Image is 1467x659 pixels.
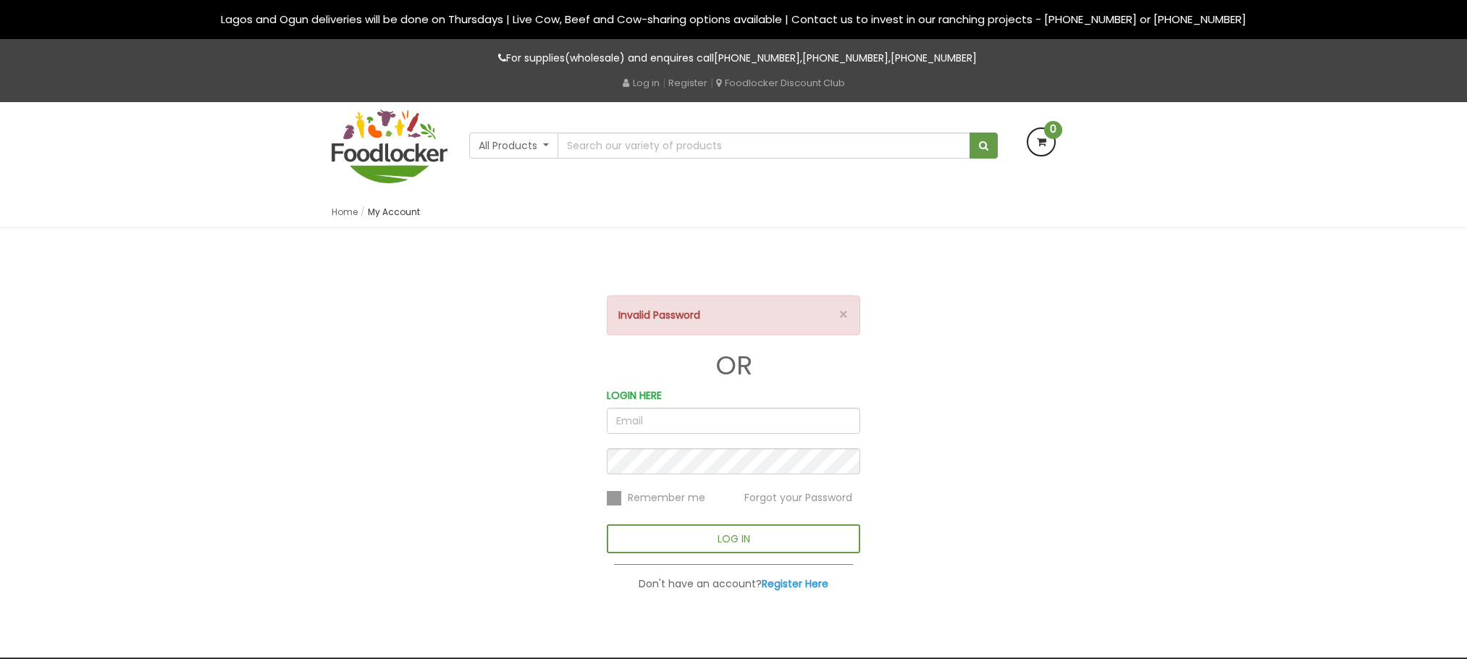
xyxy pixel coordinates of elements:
[744,490,852,504] a: Forgot your Password
[663,75,665,90] span: |
[332,206,358,218] a: Home
[221,12,1246,27] span: Lagos and Ogun deliveries will be done on Thursdays | Live Cow, Beef and Cow-sharing options avai...
[607,524,860,553] button: LOG IN
[744,490,852,505] span: Forgot your Password
[332,50,1135,67] p: For supplies(wholesale) and enquires call , ,
[332,109,447,183] img: FoodLocker
[628,490,705,505] span: Remember me
[618,308,700,322] strong: Invalid Password
[762,576,828,591] a: Register Here
[623,76,660,90] a: Log in
[668,76,707,90] a: Register
[710,75,713,90] span: |
[714,51,800,65] a: [PHONE_NUMBER]
[891,51,977,65] a: [PHONE_NUMBER]
[607,576,860,592] p: Don't have an account?
[607,351,860,380] h1: OR
[607,408,860,434] input: Email
[802,51,888,65] a: [PHONE_NUMBER]
[607,387,662,404] label: LOGIN HERE
[716,76,845,90] a: Foodlocker Discount Club
[558,133,970,159] input: Search our variety of products
[838,307,849,322] button: ×
[469,133,558,159] button: All Products
[1044,121,1062,139] span: 0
